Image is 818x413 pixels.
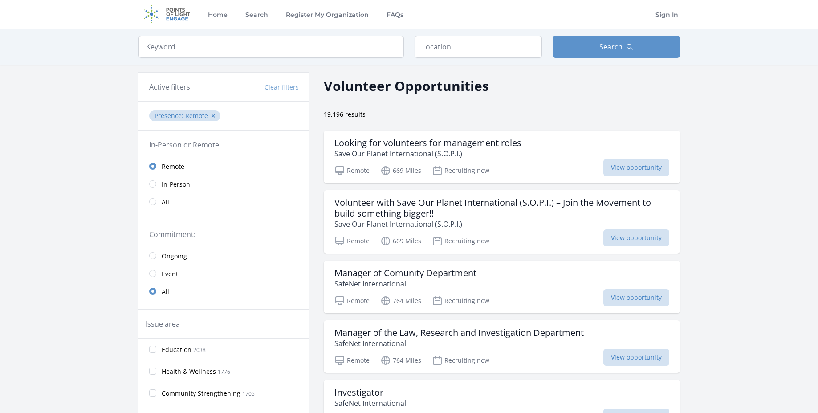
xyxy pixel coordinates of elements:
button: Search [553,36,680,58]
p: Remote [334,355,370,366]
p: SafeNet International [334,278,476,289]
a: Event [138,265,309,282]
h3: Manager of Comunity Department [334,268,476,278]
p: 669 Miles [380,236,421,246]
span: Health & Wellness [162,367,216,376]
legend: In-Person or Remote: [149,139,299,150]
span: Community Strengthening [162,389,240,398]
h2: Volunteer Opportunities [324,76,489,96]
a: In-Person [138,175,309,193]
span: 1705 [242,390,255,397]
p: Recruiting now [432,295,489,306]
span: All [162,287,169,296]
span: Presence : [155,111,185,120]
legend: Commitment: [149,229,299,240]
span: Event [162,270,178,278]
button: ✕ [211,111,216,120]
h3: Investigator [334,387,406,398]
p: Recruiting now [432,355,489,366]
span: 19,196 results [324,110,366,119]
span: 2038 [193,346,206,354]
a: Manager of Comunity Department SafeNet International Remote 764 Miles Recruiting now View opportu... [324,261,680,313]
input: Community Strengthening 1705 [149,389,156,397]
p: 764 Miles [380,355,421,366]
p: Save Our Planet International (S.O.P.I.) [334,219,669,229]
a: Remote [138,157,309,175]
p: SafeNet International [334,398,406,409]
a: All [138,193,309,211]
input: Health & Wellness 1776 [149,368,156,375]
input: Keyword [138,36,404,58]
button: Clear filters [265,83,299,92]
span: 1776 [218,368,230,376]
span: View opportunity [603,159,669,176]
span: In-Person [162,180,190,189]
p: Recruiting now [432,165,489,176]
a: All [138,282,309,300]
p: 764 Miles [380,295,421,306]
p: Remote [334,236,370,246]
input: Education 2038 [149,346,156,353]
p: 669 Miles [380,165,421,176]
span: Remote [185,111,208,120]
span: Education [162,345,191,354]
p: Recruiting now [432,236,489,246]
p: Save Our Planet International (S.O.P.I.) [334,148,521,159]
span: Remote [162,162,184,171]
h3: Active filters [149,82,190,92]
h3: Manager of the Law, Research and Investigation Department [334,327,584,338]
a: Volunteer with Save Our Planet International (S.O.P.I.) – Join the Movement to build something bi... [324,190,680,254]
p: Remote [334,165,370,176]
span: Ongoing [162,252,187,261]
span: Search [599,41,623,52]
span: View opportunity [603,289,669,306]
p: Remote [334,295,370,306]
a: Looking for volunteers for management roles Save Our Planet International (S.O.P.I.) Remote 669 M... [324,131,680,183]
a: Ongoing [138,247,309,265]
a: Manager of the Law, Research and Investigation Department SafeNet International Remote 764 Miles ... [324,320,680,373]
p: SafeNet International [334,338,584,349]
h3: Volunteer with Save Our Planet International (S.O.P.I.) – Join the Movement to build something bi... [334,197,669,219]
h3: Looking for volunteers for management roles [334,138,521,148]
input: Location [415,36,542,58]
span: View opportunity [603,229,669,246]
span: View opportunity [603,349,669,366]
legend: Issue area [146,319,180,329]
span: All [162,198,169,207]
